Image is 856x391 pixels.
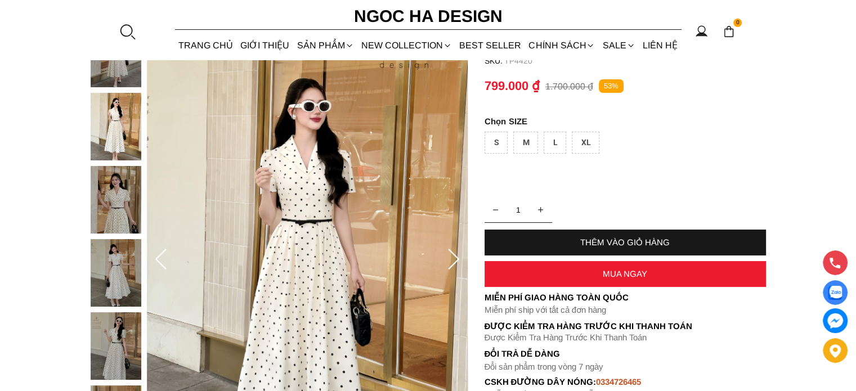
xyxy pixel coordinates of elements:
p: Được Kiểm Tra Hàng Trước Khi Thanh Toán [485,332,766,343]
a: TRANG CHỦ [175,30,237,60]
div: Chính sách [525,30,599,60]
p: SIZE [485,116,766,126]
img: Lamia Dress_ Đầm Chấm Bi Cổ Vest Màu Kem D1003_mini_3 [91,239,141,307]
div: THÊM VÀO GIỎ HÀNG [485,237,766,247]
img: Display image [828,286,842,300]
font: cskh đường dây nóng: [485,377,597,386]
p: 799.000 ₫ [485,79,540,93]
img: img-CART-ICON-ksit0nf1 [723,25,735,38]
img: Lamia Dress_ Đầm Chấm Bi Cổ Vest Màu Kem D1003_mini_1 [91,93,141,160]
a: BEST SELLER [456,30,525,60]
a: messenger [823,308,848,333]
h6: Đổi trả dễ dàng [485,349,766,358]
div: S [485,132,508,154]
input: Quantity input [485,199,552,221]
img: Lamia Dress_ Đầm Chấm Bi Cổ Vest Màu Kem D1003_mini_2 [91,166,141,233]
font: Miễn phí ship với tất cả đơn hàng [485,305,606,314]
a: NEW COLLECTION [357,30,455,60]
a: LIÊN HỆ [639,30,681,60]
font: 0334726465 [596,377,641,386]
a: GIỚI THIỆU [237,30,293,60]
p: Được Kiểm Tra Hàng Trước Khi Thanh Toán [485,321,766,331]
div: M [513,132,538,154]
h6: SKU: [485,56,504,65]
font: Miễn phí giao hàng toàn quốc [485,293,629,302]
p: TP4420 [504,56,766,65]
font: Đổi sản phẩm trong vòng 7 ngày [485,362,604,371]
span: 0 [733,19,742,28]
p: 53% [599,79,624,93]
a: Ngoc Ha Design [344,3,513,30]
div: XL [572,132,599,154]
p: 1.700.000 ₫ [545,81,593,92]
div: SẢN PHẨM [293,30,357,60]
a: Display image [823,280,848,305]
a: SALE [599,30,639,60]
div: MUA NGAY [485,269,766,278]
div: L [544,132,566,154]
img: Lamia Dress_ Đầm Chấm Bi Cổ Vest Màu Kem D1003_mini_4 [91,312,141,380]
